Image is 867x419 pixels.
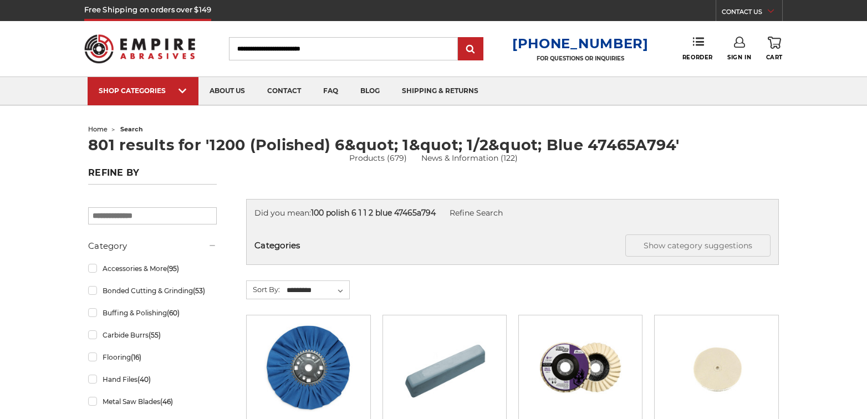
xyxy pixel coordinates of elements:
span: (46) [160,397,173,406]
a: Products (679) [349,152,407,164]
a: Cart [766,37,783,61]
span: Cart [766,54,783,61]
img: buffing and polishing felt flap disc [536,323,625,412]
a: Refine Search [450,208,503,218]
select: Sort By: [285,282,349,299]
span: (95) [167,264,179,273]
a: blog [349,77,391,105]
span: (40) [137,375,151,384]
a: Buffing & Polishing(60) [88,303,217,323]
span: Sign In [727,54,751,61]
input: Submit [460,38,482,60]
a: shipping & returns [391,77,489,105]
img: Empire Abrasives [84,27,195,70]
h5: Category [88,239,217,253]
a: Bonded Cutting & Grinding(53) [88,281,217,300]
a: faq [312,77,349,105]
a: Flooring(16) [88,348,217,367]
strong: 100 polish 6 1 1 2 blue 47465a794 [311,208,436,218]
div: SHOP CATEGORIES [99,86,187,95]
a: Hand Files(40) [88,370,217,389]
h5: Categories [254,234,771,257]
a: CONTACT US [722,6,782,21]
button: Show category suggestions [625,234,771,257]
label: Sort By: [247,281,280,298]
a: News & Information (122) [421,152,518,164]
a: [PHONE_NUMBER] [512,35,649,52]
img: 14 inch blue mill treated polishing machine airway buffing wheel [264,323,353,412]
a: Carbide Burrs(55) [88,325,217,345]
a: about us [198,77,256,105]
span: search [120,125,143,133]
a: contact [256,77,312,105]
span: (60) [167,309,180,317]
h1: 801 results for '1200 (Polished) 6&quot; 1&quot; 1/2&quot; Blue 47465A794' [88,137,779,152]
p: FOR QUESTIONS OR INQUIRIES [512,55,649,62]
a: Reorder [682,37,713,60]
div: Did you mean: [254,207,771,219]
span: (53) [193,287,205,295]
span: (16) [131,353,141,361]
span: Reorder [682,54,713,61]
a: home [88,125,108,133]
a: Accessories & More(95) [88,259,217,278]
a: Metal Saw Blades(46) [88,392,217,411]
span: (55) [149,331,161,339]
img: Blue rouge polishing compound [400,323,489,412]
img: 6 inch sewn once loose buffing wheel muslin cotton 20 ply [672,323,761,412]
h5: Refine by [88,167,217,185]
